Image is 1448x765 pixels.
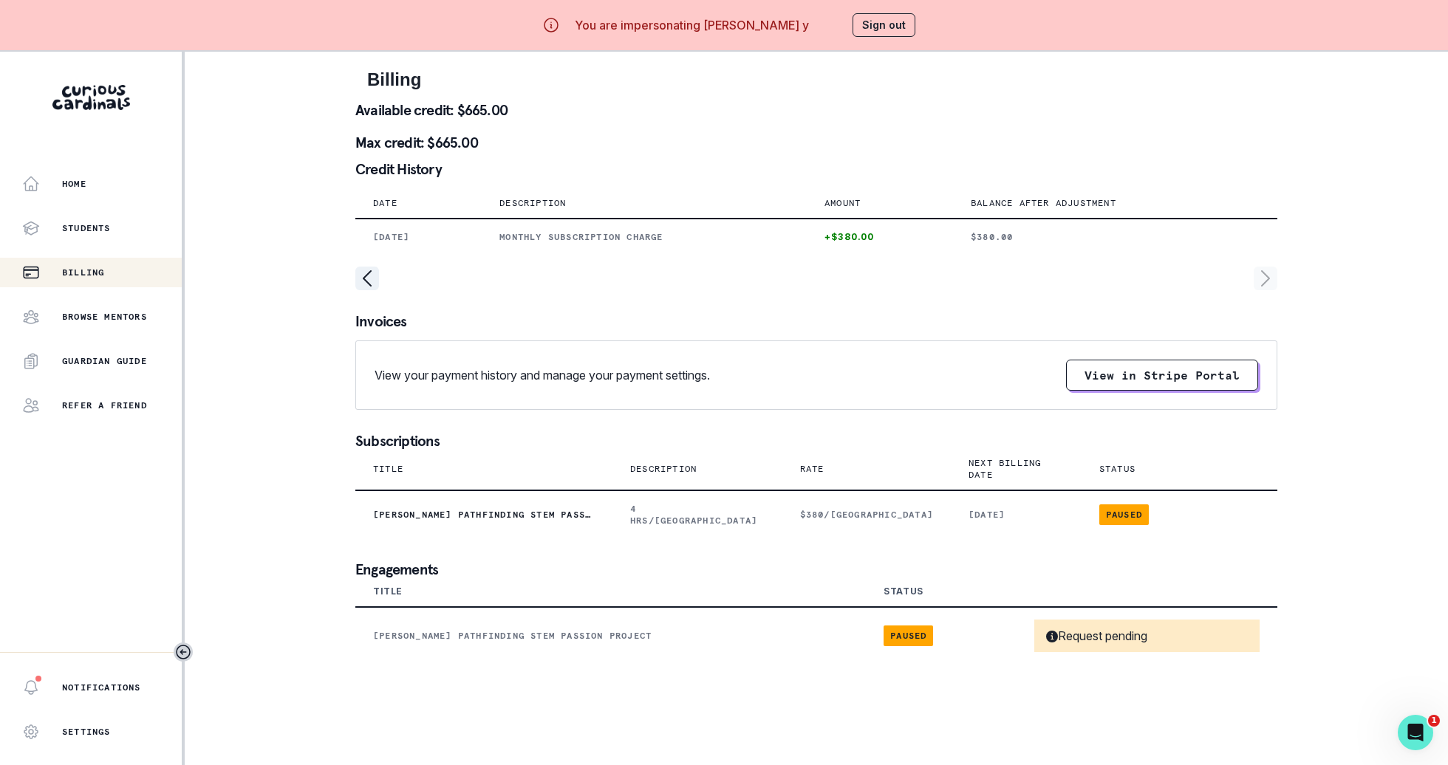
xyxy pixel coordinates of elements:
p: Description [630,463,697,475]
p: Guardian Guide [62,355,147,367]
div: Status [884,586,923,597]
p: Home [62,178,86,190]
p: $380/[GEOGRAPHIC_DATA] [800,509,933,521]
button: Sign out [853,13,915,37]
div: Title [373,586,403,597]
p: View your payment history and manage your payment settings. [375,366,710,384]
p: Amount [824,197,861,209]
p: Credit History [355,162,1277,176]
span: 1 [1428,715,1440,727]
svg: page left [355,267,379,290]
p: Notifications [62,682,141,693]
p: Description [499,197,566,209]
svg: page right [1254,267,1277,290]
p: Settings [62,726,111,738]
p: Engagements [355,562,1277,577]
p: Monthly subscription charge [499,231,789,243]
p: Invoices [355,314,1277,329]
p: Browse Mentors [62,311,147,323]
p: [PERSON_NAME] Pathfinding STEM Passion Project [373,509,595,521]
p: You are impersonating [PERSON_NAME] y [575,16,809,34]
p: Subscriptions [355,433,1277,448]
img: Curious Cardinals Logo [52,85,130,110]
p: [DATE] [373,231,464,243]
span: paused [884,625,933,646]
p: Available credit: $665.00 [355,103,1277,117]
p: [PERSON_NAME] Pathfinding STEM Passion Project [373,630,848,642]
h2: Billing [367,69,1266,91]
p: Balance after adjustment [971,197,1116,209]
p: Next Billing Date [969,457,1046,481]
p: Students [62,222,111,234]
button: Toggle sidebar [174,642,193,662]
p: +$380.00 [824,231,935,243]
iframe: Intercom live chat [1398,715,1433,750]
p: Billing [62,267,104,278]
p: Refer a friend [62,399,147,411]
p: Status [1099,463,1135,475]
p: Title [373,463,403,475]
p: $380.00 [971,231,1260,243]
p: Max credit: $665.00 [355,135,1277,150]
p: Rate [800,463,824,475]
button: View in Stripe Portal [1066,360,1258,391]
p: [DATE] [969,509,1064,521]
p: Request pending [1046,628,1147,643]
p: 4 HRS/[GEOGRAPHIC_DATA] [630,503,765,526]
span: PAUSED [1099,504,1149,525]
p: Date [373,197,397,209]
